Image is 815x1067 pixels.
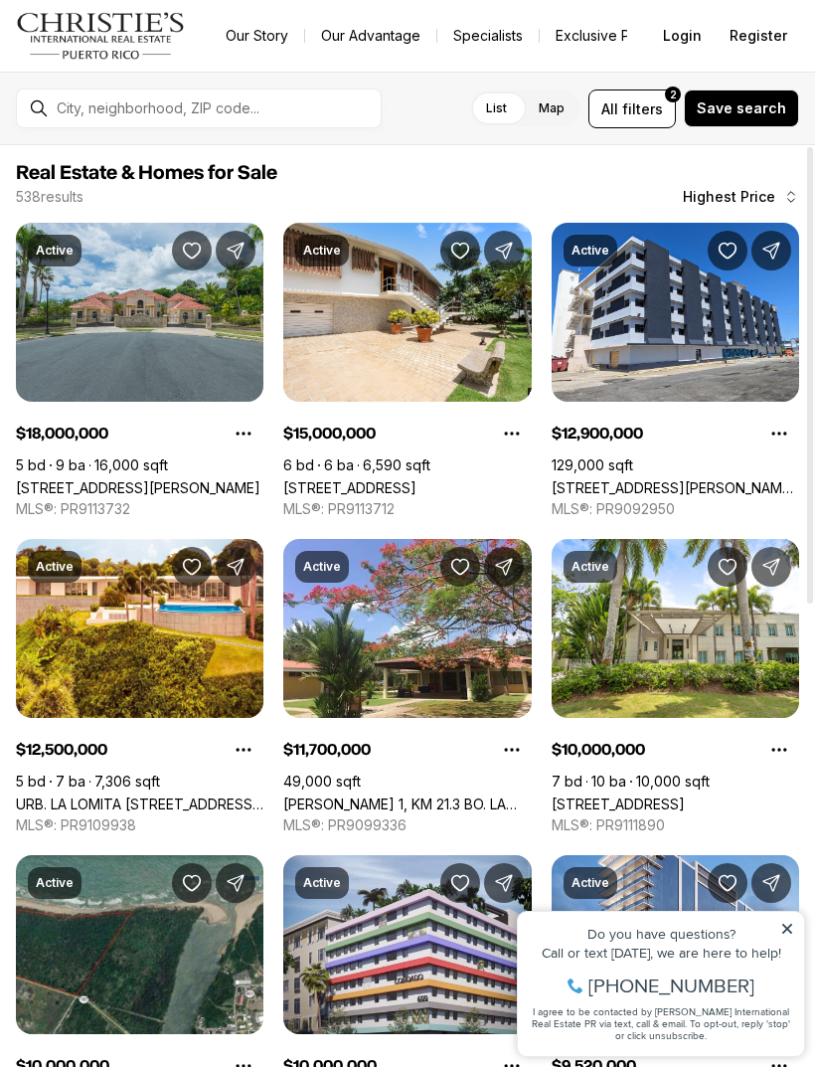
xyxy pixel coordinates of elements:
p: Active [36,875,74,891]
button: Save search [684,89,799,127]
div: Do you have questions? [21,45,287,59]
button: Share Property [484,863,524,903]
label: Map [523,90,580,126]
a: 9 CASTANA ST, GUAYNABO PR, 00968 [552,796,685,812]
button: Property options [759,414,799,453]
button: Share Property [751,547,791,587]
button: Save Property: 609 CONDADO AVENUE [440,863,480,903]
button: Register [718,16,799,56]
button: Property options [224,414,263,453]
button: Highest Price [671,177,811,217]
a: Exclusive Properties [540,22,706,50]
span: I agree to be contacted by [PERSON_NAME] International Real Estate PR via text, call & email. To ... [25,122,283,160]
button: Save Property: 602 BARBOSA AVE [708,231,747,270]
a: Our Advantage [305,22,436,50]
a: 602 BARBOSA AVE, SAN JUAN PR, 00926 [552,479,799,496]
p: Active [571,243,609,259]
img: logo [16,12,186,60]
a: URB. LA LOMITA CALLE VISTA LINDA, GUAYNABO PR, 00969 [16,796,263,812]
button: Allfilters2 [588,89,676,128]
a: 175 CALLE RUISEÑOR ST, SAN JUAN PR, 00926 [16,479,260,496]
button: Share Property [484,547,524,587]
a: Our Story [210,22,304,50]
p: Active [303,875,341,891]
button: Property options [224,730,263,770]
p: Active [303,559,341,575]
p: Active [571,875,609,891]
button: Share Property [484,231,524,270]
button: Save Property: 1149 ASHFORD AVENUE VANDERBILT RESIDENCES #1602 [708,863,747,903]
p: Active [36,559,74,575]
button: Property options [492,730,532,770]
button: Property options [759,730,799,770]
span: Real Estate & Homes for Sale [16,163,277,183]
p: Active [303,243,341,259]
p: Active [36,243,74,259]
span: All [601,98,618,119]
button: Property options [492,414,532,453]
span: Login [663,28,702,44]
a: Specialists [437,22,539,50]
label: List [470,90,523,126]
button: Save Property: URB. LA LOMITA CALLE VISTA LINDA [172,547,212,587]
button: Save Property: 9 CASTANA ST [708,547,747,587]
button: Share Property [751,231,791,270]
span: Save search [697,100,786,116]
p: 538 results [16,189,83,205]
button: Save Property: PR187 [172,863,212,903]
a: CARR 1, KM 21.3 BO. LA MUDA, GUAYNABO PR, 00969 [283,796,531,812]
span: filters [622,98,663,119]
button: Share Property [216,863,255,903]
span: Highest Price [683,189,775,205]
button: Share Property [751,863,791,903]
span: 2 [670,87,677,102]
button: Save Property: 20 AMAPOLA ST [440,231,480,270]
button: Save Property: 175 CALLE RUISEÑOR ST [172,231,212,270]
div: Call or text [DATE], we are here to help! [21,64,287,78]
button: Share Property [216,231,255,270]
span: Register [730,28,787,44]
button: Share Property [216,547,255,587]
button: Save Property: CARR 1, KM 21.3 BO. LA MUDA [440,547,480,587]
button: Login [651,16,714,56]
a: 20 AMAPOLA ST, CAROLINA PR, 00979 [283,479,416,496]
p: Active [571,559,609,575]
span: [PHONE_NUMBER] [81,93,247,113]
